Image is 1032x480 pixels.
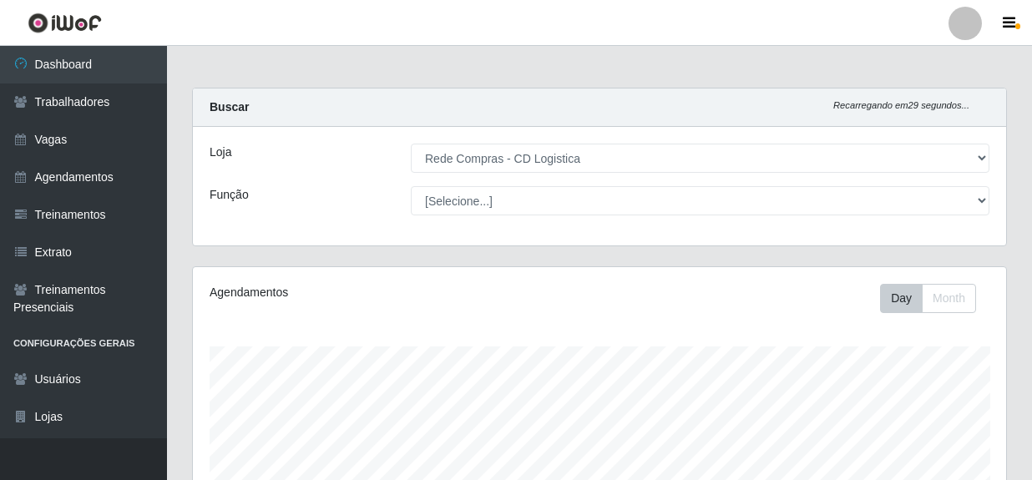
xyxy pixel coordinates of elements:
[880,284,976,313] div: First group
[210,186,249,204] label: Função
[28,13,102,33] img: CoreUI Logo
[880,284,989,313] div: Toolbar with button groups
[210,100,249,114] strong: Buscar
[210,284,520,301] div: Agendamentos
[210,144,231,161] label: Loja
[922,284,976,313] button: Month
[880,284,923,313] button: Day
[833,100,969,110] i: Recarregando em 29 segundos...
